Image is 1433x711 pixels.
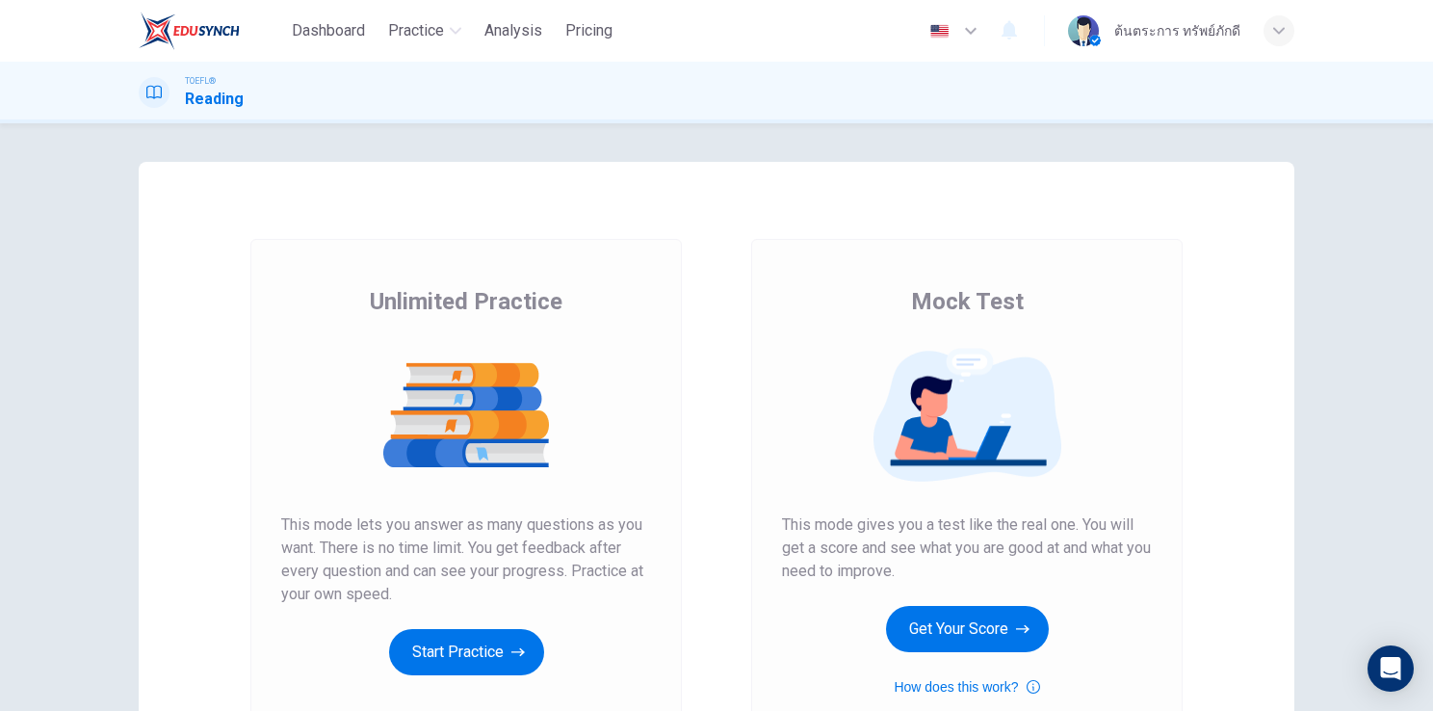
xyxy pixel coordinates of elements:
img: Profile picture [1068,15,1099,46]
span: Analysis [484,19,542,42]
span: Practice [388,19,444,42]
span: This mode lets you answer as many questions as you want. There is no time limit. You get feedback... [281,513,651,606]
div: Open Intercom Messenger [1368,645,1414,692]
span: Unlimited Practice [370,286,562,317]
button: Dashboard [284,13,373,48]
h1: Reading [185,88,244,111]
img: en [927,24,951,39]
button: Pricing [558,13,620,48]
span: This mode gives you a test like the real one. You will get a score and see what you are good at a... [782,513,1152,583]
button: Start Practice [389,629,544,675]
span: TOEFL® [185,74,216,88]
button: How does this work? [894,675,1039,698]
div: ต้นตระการ ทรัพย์ภักดี [1114,19,1240,42]
button: Analysis [477,13,550,48]
span: Dashboard [292,19,365,42]
img: EduSynch logo [139,12,240,50]
span: Mock Test [911,286,1024,317]
button: Get Your Score [886,606,1049,652]
span: Pricing [565,19,612,42]
button: Practice [380,13,469,48]
a: EduSynch logo [139,12,284,50]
